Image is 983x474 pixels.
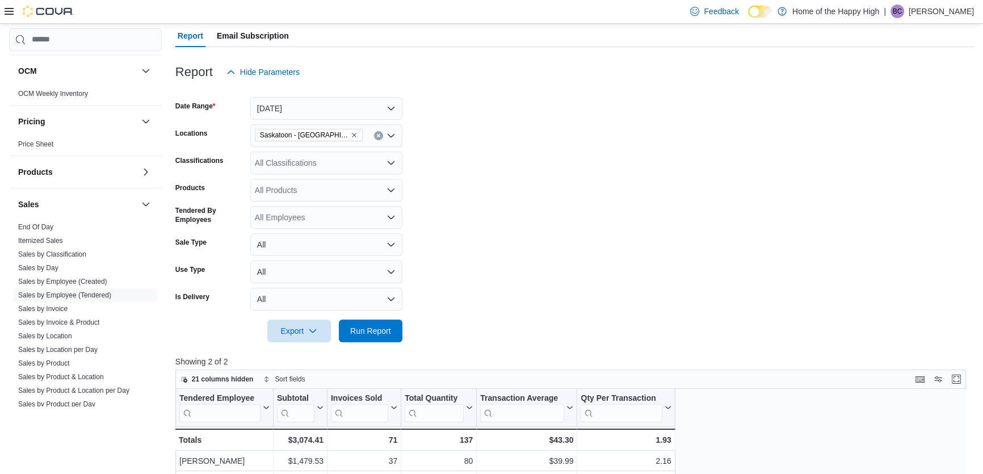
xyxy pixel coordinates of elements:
label: Use Type [175,265,205,274]
span: Sales by Employee (Tendered) [18,291,111,300]
a: Sales by Location [18,332,72,340]
p: | [884,5,886,18]
button: [DATE] [250,97,402,120]
div: Transaction Average [480,393,564,422]
a: OCM Weekly Inventory [18,90,88,98]
div: Invoices Sold [331,393,388,404]
span: Feedback [704,6,738,17]
label: Date Range [175,102,216,111]
button: Open list of options [387,186,396,195]
div: Sales [9,220,162,416]
button: Qty Per Transaction [581,393,671,422]
a: Sales by Location per Day [18,346,98,354]
span: Sales by Product per Day [18,400,95,409]
label: Tendered By Employees [175,206,246,224]
button: Export [267,320,331,342]
h3: Products [18,166,53,178]
img: Cova [23,6,74,17]
button: Subtotal [277,393,324,422]
div: $3,074.41 [277,433,324,447]
a: Sales by Invoice [18,305,68,313]
h3: Pricing [18,116,45,127]
a: Sales by Product & Location per Day [18,387,129,395]
button: All [250,288,402,311]
span: Sales by Product & Location [18,372,104,381]
p: Home of the Happy High [792,5,879,18]
div: Totals [179,433,270,447]
div: Tendered Employee [179,393,261,422]
a: Sales by Employee (Created) [18,278,107,286]
a: Sales by Invoice & Product [18,318,99,326]
button: Transaction Average [480,393,573,422]
span: Saskatoon - [GEOGRAPHIC_DATA] - Prairie Records [260,129,348,141]
button: Enter fullscreen [950,372,963,386]
div: Subtotal [277,393,314,422]
button: All [250,233,402,256]
span: 21 columns hidden [192,375,254,384]
div: 80 [405,454,473,468]
label: Locations [175,129,208,138]
label: Classifications [175,156,224,165]
div: OCM [9,87,162,105]
button: Pricing [139,115,153,128]
span: Sales by Location per Day [18,345,98,354]
button: Sales [139,198,153,211]
div: Total Quantity [405,393,464,404]
span: OCM Weekly Inventory [18,89,88,98]
button: All [250,261,402,283]
input: Dark Mode [748,6,772,18]
button: Tendered Employee [179,393,270,422]
button: Open list of options [387,213,396,222]
button: Open list of options [387,158,396,167]
button: Hide Parameters [222,61,304,83]
span: Export [274,320,324,342]
span: BC [893,5,902,18]
a: Sales by Classification [18,250,86,258]
label: Products [175,183,205,192]
label: Is Delivery [175,292,209,301]
div: Transaction Average [480,393,564,404]
p: [PERSON_NAME] [909,5,974,18]
span: Sales by Classification [18,250,86,259]
a: Itemized Sales [18,237,63,245]
div: Invoices Sold [331,393,388,422]
a: Sales by Day [18,264,58,272]
p: Showing 2 of 2 [175,356,974,367]
span: Price Sheet [18,140,53,149]
button: Remove Saskatoon - Stonebridge - Prairie Records from selection in this group [351,132,358,139]
button: Products [18,166,137,178]
button: 21 columns hidden [176,372,258,386]
button: Keyboard shortcuts [913,372,927,386]
span: Sales by Invoice [18,304,68,313]
h3: Sales [18,199,39,210]
div: $39.99 [480,454,573,468]
button: OCM [139,64,153,78]
div: 71 [331,433,397,447]
span: Sales by Location [18,332,72,341]
a: Price Sheet [18,140,53,148]
span: Itemized Sales [18,236,63,245]
span: Saskatoon - Stonebridge - Prairie Records [255,129,363,141]
div: 37 [331,454,397,468]
div: 2.16 [581,454,671,468]
div: 1.93 [581,433,671,447]
label: Sale Type [175,238,207,247]
a: Sales by Employee (Tendered) [18,291,111,299]
button: Invoices Sold [331,393,397,422]
div: 137 [405,433,473,447]
a: Sales by Product [18,359,70,367]
span: Sort fields [275,375,305,384]
button: OCM [18,65,137,77]
a: End Of Day [18,223,53,231]
h3: Report [175,65,213,79]
div: Pricing [9,137,162,156]
span: Sales by Invoice & Product [18,318,99,327]
h3: OCM [18,65,37,77]
button: Display options [931,372,945,386]
button: Sort fields [259,372,309,386]
span: Email Subscription [217,24,289,47]
button: Clear input [374,131,383,140]
div: Subtotal [277,393,314,404]
button: Products [139,165,153,179]
button: Pricing [18,116,137,127]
